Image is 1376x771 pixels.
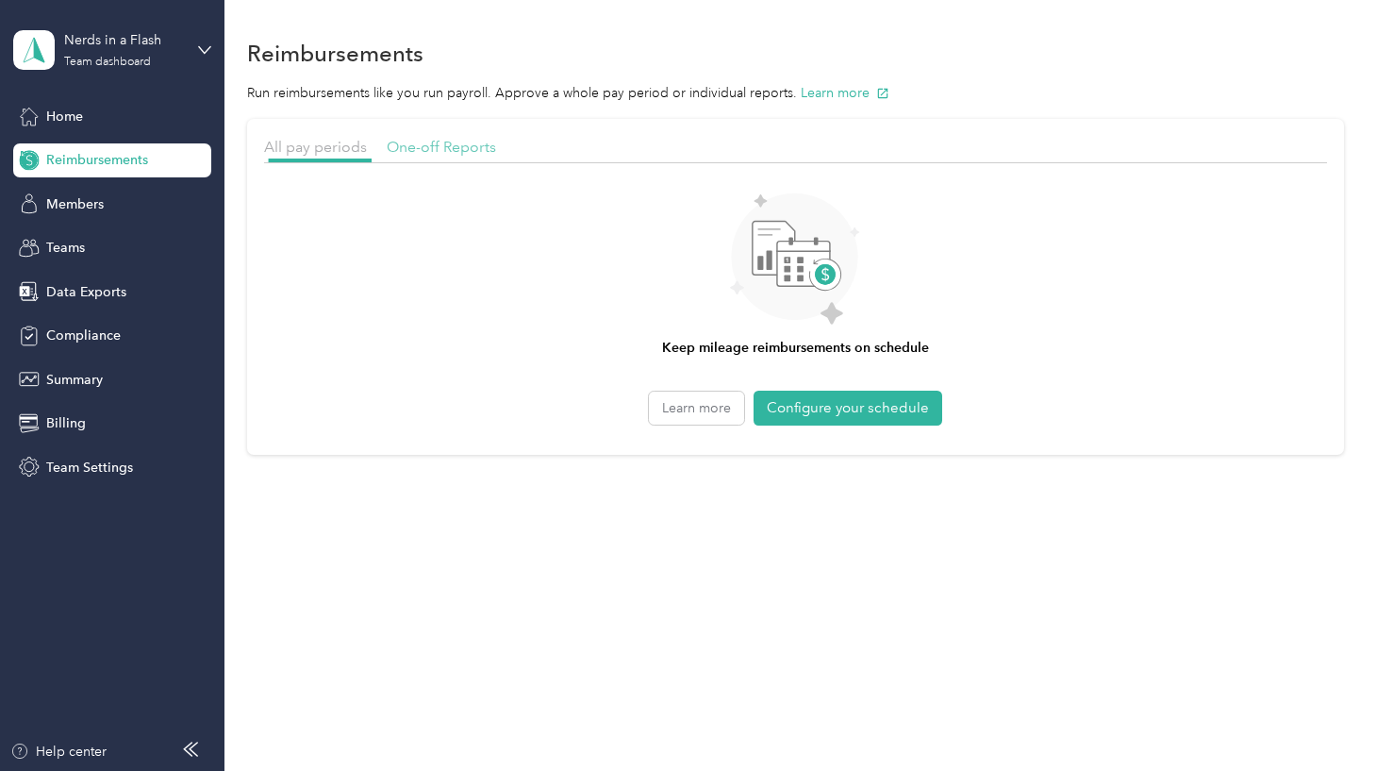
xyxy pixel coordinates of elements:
span: Billing [46,413,86,433]
div: Team dashboard [64,57,151,68]
button: Learn more [801,83,889,103]
h1: Reimbursements [247,43,423,63]
p: Run reimbursements like you run payroll. Approve a whole pay period or individual reports. [247,83,1343,103]
span: Home [46,107,83,126]
button: Learn more [649,392,744,425]
span: Members [46,194,104,214]
span: Compliance [46,326,121,345]
span: Summary [46,370,103,390]
span: All pay periods [264,138,367,156]
span: Team Settings [46,458,133,478]
div: Nerds in a Flash [64,30,182,50]
button: Configure your schedule [754,391,942,426]
span: Data Exports [46,282,126,302]
span: Teams [46,238,85,258]
iframe: Everlance-gr Chat Button Frame [1270,665,1376,771]
h4: Keep mileage reimbursements on schedule [662,338,929,358]
span: Reimbursements [46,150,148,170]
button: Help center [10,742,107,762]
span: One-off Reports [387,138,496,156]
